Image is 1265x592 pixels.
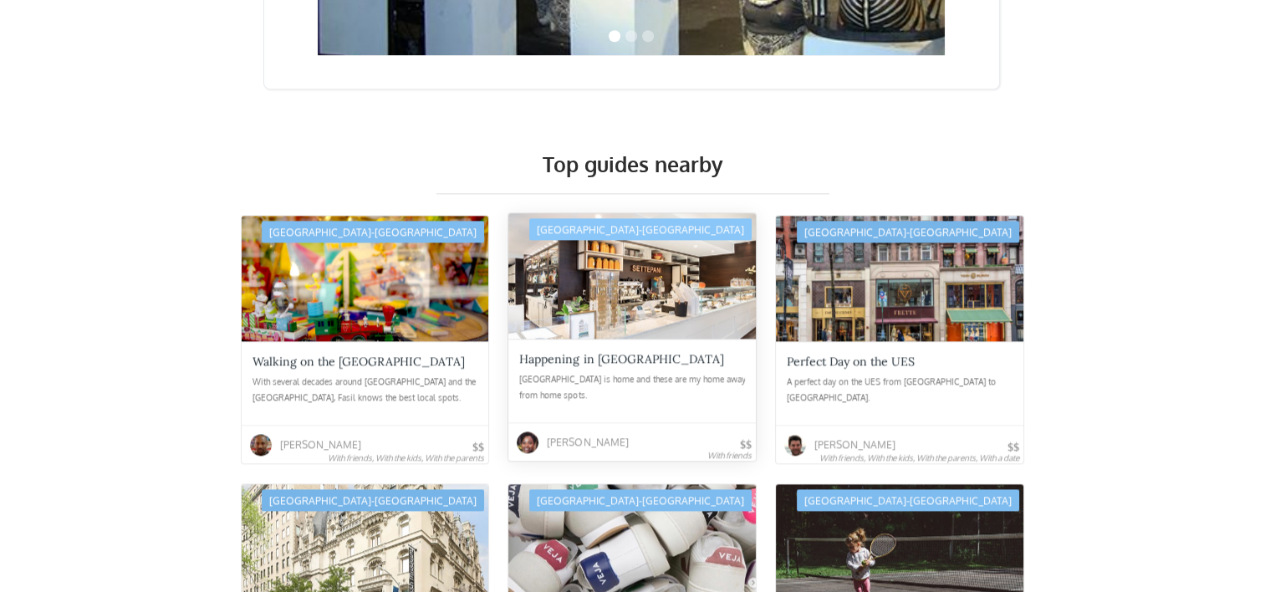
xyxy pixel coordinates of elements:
[1007,442,1019,452] div: $$
[328,452,484,462] div: With friends, With the kids, With the parents
[740,440,752,450] div: $$
[797,221,1019,242] div: [GEOGRAPHIC_DATA]-[GEOGRAPHIC_DATA]
[529,489,752,511] div: [GEOGRAPHIC_DATA]-[GEOGRAPHIC_DATA]
[797,489,1019,511] div: [GEOGRAPHIC_DATA]-[GEOGRAPHIC_DATA]
[280,430,361,459] div: [PERSON_NAME]
[262,221,484,242] div: [GEOGRAPHIC_DATA]-[GEOGRAPHIC_DATA]
[240,151,1026,176] h2: Top guides nearby
[519,351,723,366] div: Happening in [GEOGRAPHIC_DATA]
[529,218,752,240] div: [GEOGRAPHIC_DATA]-[GEOGRAPHIC_DATA]
[787,374,1013,407] div: A perfect day on the UES from [GEOGRAPHIC_DATA] to [GEOGRAPHIC_DATA].
[642,30,654,42] div: Show slide 3 of 3
[814,430,895,459] div: [PERSON_NAME]
[625,30,637,42] div: Show slide 2 of 3
[707,450,752,460] div: With friends
[787,354,915,369] div: Perfect Day on the UES
[262,489,484,511] div: [GEOGRAPHIC_DATA]-[GEOGRAPHIC_DATA]
[242,216,489,463] a: [GEOGRAPHIC_DATA]-[GEOGRAPHIC_DATA]Walking on the [GEOGRAPHIC_DATA]With several decades around [G...
[472,442,484,452] div: $$
[252,374,478,407] div: With several decades around [GEOGRAPHIC_DATA] and the [GEOGRAPHIC_DATA], Fasil knows the best loc...
[508,213,756,461] a: [GEOGRAPHIC_DATA]-[GEOGRAPHIC_DATA]Happening in [GEOGRAPHIC_DATA][GEOGRAPHIC_DATA] is home and th...
[519,371,745,405] div: [GEOGRAPHIC_DATA] is home and these are my home away from home spots.
[547,427,628,457] div: [PERSON_NAME]
[609,30,620,42] div: Show slide 1 of 3
[252,354,465,369] div: Walking on the [GEOGRAPHIC_DATA]
[776,216,1023,463] a: [GEOGRAPHIC_DATA]-[GEOGRAPHIC_DATA]Perfect Day on the UESA perfect day on the UES from [GEOGRAPHI...
[819,452,1019,462] div: With friends, With the kids, With the parents, With a date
